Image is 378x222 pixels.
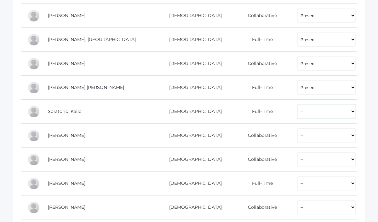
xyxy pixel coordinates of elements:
[27,177,40,190] div: Elias Zacharia
[27,81,40,94] div: Ian Serafini Pozzi
[27,129,40,142] div: Hadley Sponseller
[157,52,229,76] td: [DEMOGRAPHIC_DATA]
[48,13,85,18] a: [PERSON_NAME]
[157,196,229,219] td: [DEMOGRAPHIC_DATA]
[157,28,229,52] td: [DEMOGRAPHIC_DATA]
[48,156,85,162] a: [PERSON_NAME]
[229,172,291,196] td: Full-Time
[48,132,85,138] a: [PERSON_NAME]
[27,153,40,166] div: Maxwell Tourje
[157,124,229,148] td: [DEMOGRAPHIC_DATA]
[229,196,291,219] td: Collaborative
[157,172,229,196] td: [DEMOGRAPHIC_DATA]
[229,52,291,76] td: Collaborative
[48,61,85,66] a: [PERSON_NAME]
[229,124,291,148] td: Collaborative
[27,9,40,22] div: Cole McCollum
[27,57,40,70] div: Vincent Scrudato
[27,201,40,214] div: Shem Zeller
[48,37,136,42] a: [PERSON_NAME], [GEOGRAPHIC_DATA]
[229,4,291,28] td: Collaborative
[48,85,124,90] a: [PERSON_NAME] [PERSON_NAME]
[27,105,40,118] div: Kailo Soratorio
[229,76,291,100] td: Full-Time
[157,4,229,28] td: [DEMOGRAPHIC_DATA]
[48,108,82,114] a: Soratorio, Kailo
[27,33,40,46] div: Siena Mikhail
[48,204,85,210] a: [PERSON_NAME]
[157,148,229,172] td: [DEMOGRAPHIC_DATA]
[229,28,291,52] td: Full-Time
[157,76,229,100] td: [DEMOGRAPHIC_DATA]
[229,148,291,172] td: Collaborative
[48,180,85,186] a: [PERSON_NAME]
[157,100,229,124] td: [DEMOGRAPHIC_DATA]
[229,100,291,124] td: Full-Time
